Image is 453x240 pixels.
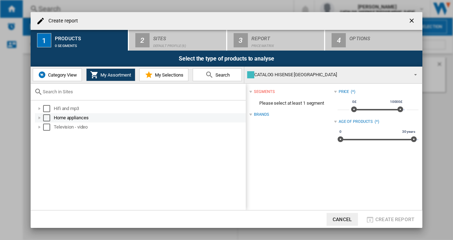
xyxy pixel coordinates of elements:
div: 4 [332,33,346,47]
button: 4 Options [325,30,422,51]
div: CATALOG HISENSE [GEOGRAPHIC_DATA] [247,70,408,80]
h4: Create report [45,17,78,25]
button: 2 Sites Default profile (6) [129,30,227,51]
div: Default profile (6) [153,40,223,48]
div: 1 [37,33,51,47]
md-checkbox: Select [43,114,54,121]
div: Products [55,33,125,40]
div: 0 segments [55,40,125,48]
span: 30 years [401,129,416,135]
span: Please select at least 1 segment [249,96,334,110]
div: Price [339,89,349,95]
span: 0 [338,129,343,135]
span: Create report [375,216,415,222]
div: 3 [234,33,248,47]
img: wiser-icon-blue.png [38,71,46,79]
button: getI18NText('BUTTONS.CLOSE_DIALOG') [405,14,420,28]
span: Search [214,72,230,78]
span: Category View [46,72,77,78]
button: My Selections [139,68,188,81]
button: Category View [33,68,82,81]
div: Sites [153,33,223,40]
div: Home appliances [54,114,245,121]
md-checkbox: Select [43,124,54,131]
md-checkbox: Select [43,105,54,112]
span: 0£ [351,99,358,105]
div: Hifi and mp3 [54,105,245,112]
div: 2 [135,33,150,47]
ng-md-icon: getI18NText('BUTTONS.CLOSE_DIALOG') [408,17,417,26]
input: Search in Sites [43,89,242,94]
button: My Assortment [86,68,135,81]
div: Select the type of products to analyse [31,51,422,67]
div: Options [349,33,420,40]
span: 10000£ [389,99,403,105]
div: Television - video [54,124,245,131]
div: segments [254,89,275,95]
div: Age of products [339,119,373,125]
button: 3 Report Price Matrix [227,30,325,51]
span: My Assortment [99,72,131,78]
button: Cancel [327,213,358,226]
button: 1 Products 0 segments [31,30,129,51]
div: Report [251,33,322,40]
span: My Selections [153,72,183,78]
div: Brands [254,112,269,118]
div: Price Matrix [251,40,322,48]
button: Search [193,68,242,81]
button: Create report [364,213,417,226]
